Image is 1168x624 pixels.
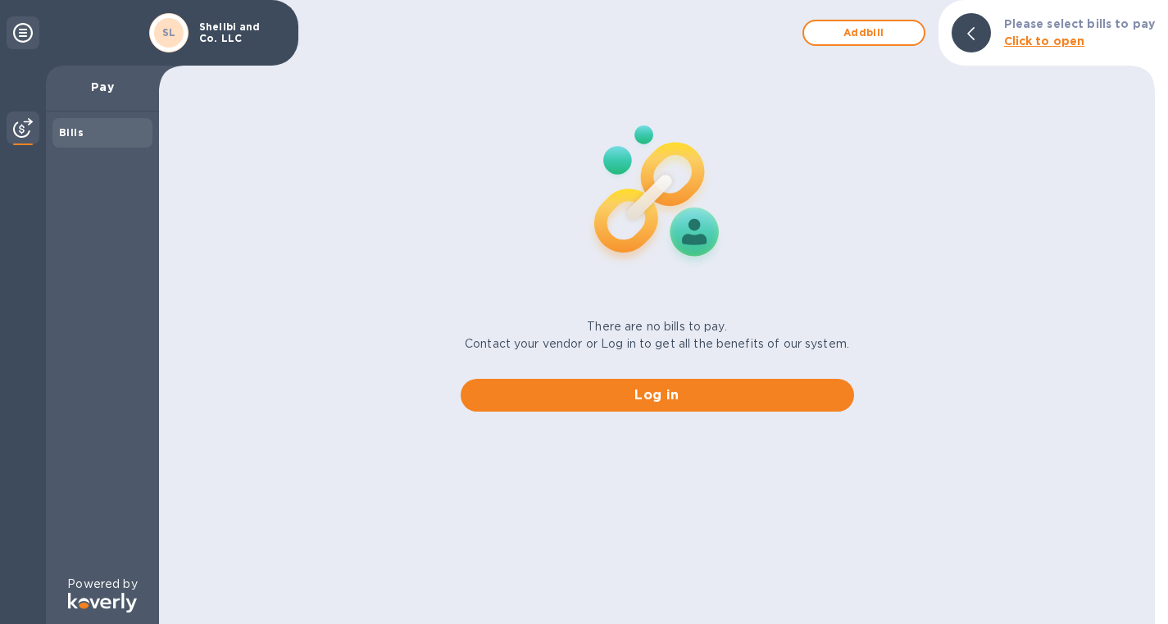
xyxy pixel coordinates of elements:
[59,126,84,139] b: Bills
[68,593,137,613] img: Logo
[199,21,281,44] p: Shellbi and Co. LLC
[59,79,146,95] p: Pay
[465,318,849,353] p: There are no bills to pay. Contact your vendor or Log in to get all the benefits of our system.
[162,26,176,39] b: SL
[817,23,911,43] span: Add bill
[474,385,841,405] span: Log in
[67,576,137,593] p: Powered by
[802,20,925,46] button: Addbill
[1004,34,1085,48] b: Click to open
[461,379,854,412] button: Log in
[1004,17,1155,30] b: Please select bills to pay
